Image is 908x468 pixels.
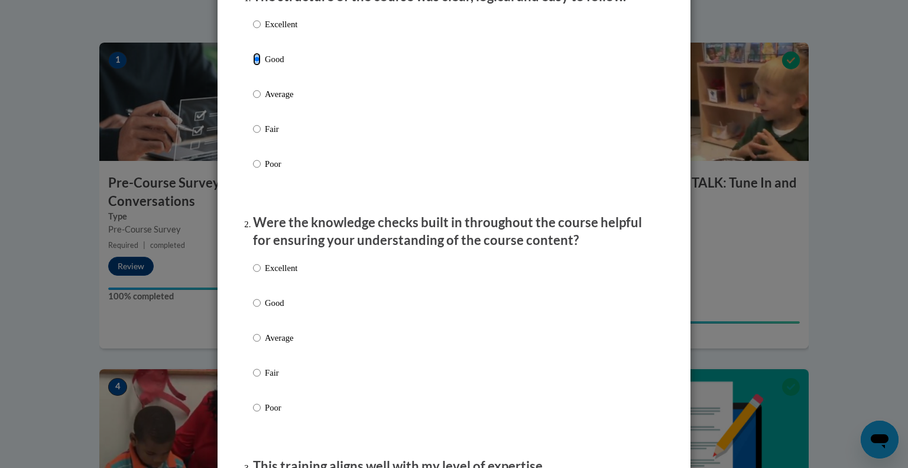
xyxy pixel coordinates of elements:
[253,214,655,250] p: Were the knowledge checks built in throughout the course helpful for ensuring your understanding ...
[253,122,261,135] input: Fair
[253,366,261,379] input: Fair
[253,262,261,275] input: Excellent
[253,88,261,101] input: Average
[265,262,297,275] p: Excellent
[265,157,297,170] p: Poor
[265,296,297,309] p: Good
[265,53,297,66] p: Good
[265,366,297,379] p: Fair
[265,401,297,414] p: Poor
[265,88,297,101] p: Average
[253,53,261,66] input: Good
[253,401,261,414] input: Poor
[253,331,261,344] input: Average
[265,18,297,31] p: Excellent
[253,296,261,309] input: Good
[253,157,261,170] input: Poor
[253,18,261,31] input: Excellent
[265,122,297,135] p: Fair
[265,331,297,344] p: Average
